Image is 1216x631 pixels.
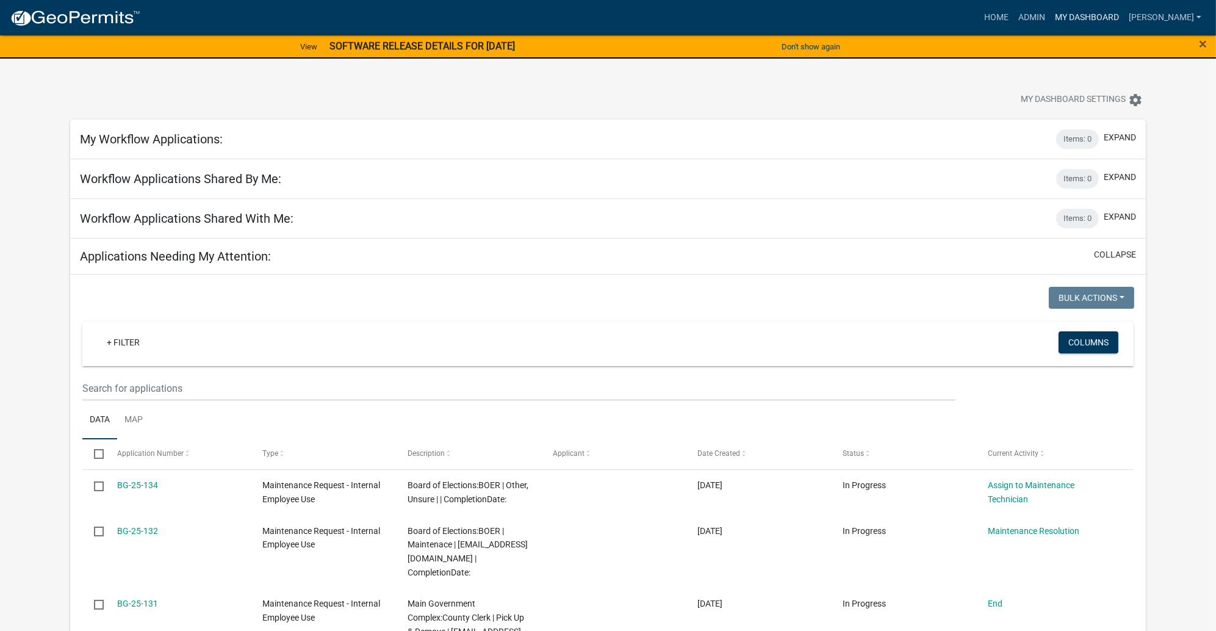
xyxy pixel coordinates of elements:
[1059,331,1118,353] button: Columns
[97,331,149,353] a: + Filter
[1104,171,1136,184] button: expand
[80,132,223,146] h5: My Workflow Applications:
[80,249,271,264] h5: Applications Needing My Attention:
[686,439,831,469] datatable-header-cell: Date Created
[697,480,722,490] span: 10/08/2025
[106,439,251,469] datatable-header-cell: Application Number
[117,449,184,458] span: Application Number
[82,401,117,440] a: Data
[82,376,955,401] input: Search for applications
[843,526,886,536] span: In Progress
[697,599,722,608] span: 10/06/2025
[1013,6,1050,29] a: Admin
[295,37,322,57] a: View
[1056,209,1099,228] div: Items: 0
[262,599,380,622] span: Maintenance Request - Internal Employee Use
[553,449,585,458] span: Applicant
[1128,93,1143,107] i: settings
[1199,37,1207,51] button: Close
[843,449,864,458] span: Status
[80,211,293,226] h5: Workflow Applications Shared With Me:
[262,449,278,458] span: Type
[1094,248,1136,261] button: collapse
[697,526,722,536] span: 10/07/2025
[117,480,158,490] a: BG-25-134
[408,526,528,577] span: Board of Elections:BOER | Maintenace | pmetz@madisonco.us | CompletionDate:
[1011,88,1153,112] button: My Dashboard Settingssettings
[988,599,1002,608] a: End
[117,526,158,536] a: BG-25-132
[80,171,281,186] h5: Workflow Applications Shared By Me:
[979,6,1013,29] a: Home
[1056,169,1099,189] div: Items: 0
[251,439,396,469] datatable-header-cell: Type
[262,480,380,504] span: Maintenance Request - Internal Employee Use
[976,439,1121,469] datatable-header-cell: Current Activity
[843,480,886,490] span: In Progress
[1124,6,1206,29] a: [PERSON_NAME]
[1199,35,1207,52] span: ×
[843,599,886,608] span: In Progress
[262,526,380,550] span: Maintenance Request - Internal Employee Use
[1050,6,1124,29] a: My Dashboard
[1104,211,1136,223] button: expand
[1021,93,1126,107] span: My Dashboard Settings
[988,480,1074,504] a: Assign to Maintenance Technician
[988,526,1079,536] a: Maintenance Resolution
[541,439,686,469] datatable-header-cell: Applicant
[117,599,158,608] a: BG-25-131
[777,37,845,57] button: Don't show again
[396,439,541,469] datatable-header-cell: Description
[408,480,528,504] span: Board of Elections:BOER | Other, Unsure | | CompletionDate:
[117,401,150,440] a: Map
[1104,131,1136,144] button: expand
[988,449,1038,458] span: Current Activity
[831,439,976,469] datatable-header-cell: Status
[329,40,515,52] strong: SOFTWARE RELEASE DETAILS FOR [DATE]
[697,449,740,458] span: Date Created
[1056,129,1099,149] div: Items: 0
[1049,287,1134,309] button: Bulk Actions
[82,439,106,469] datatable-header-cell: Select
[408,449,445,458] span: Description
